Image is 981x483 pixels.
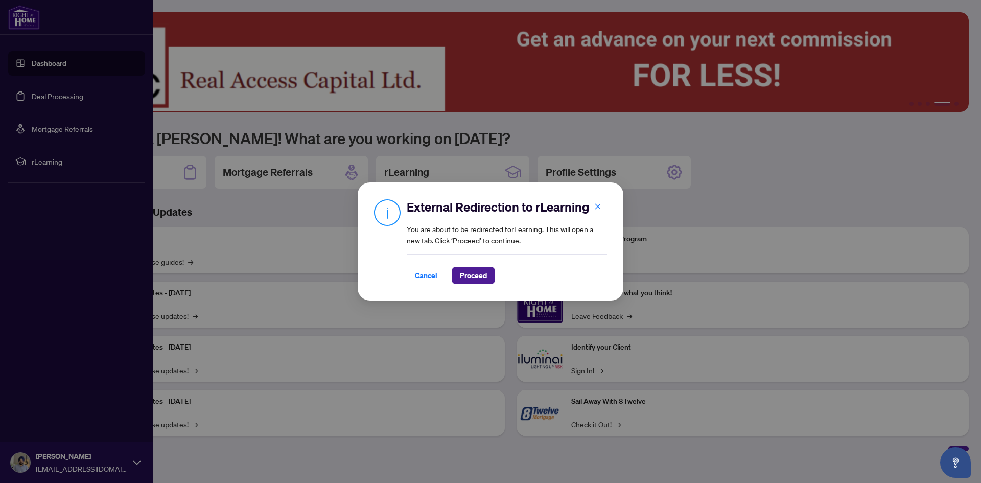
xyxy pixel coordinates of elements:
[460,267,487,284] span: Proceed
[940,447,971,478] button: Open asap
[407,199,607,284] div: You are about to be redirected to rLearning . This will open a new tab. Click ‘Proceed’ to continue.
[407,267,446,284] button: Cancel
[374,199,401,226] img: Info Icon
[407,199,607,215] h2: External Redirection to rLearning
[452,267,495,284] button: Proceed
[415,267,437,284] span: Cancel
[594,203,601,210] span: close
